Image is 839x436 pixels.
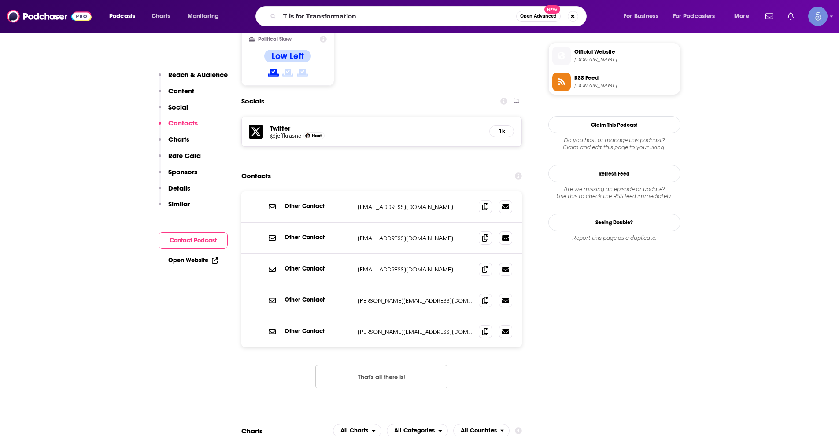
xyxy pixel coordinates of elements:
p: Social [168,103,188,111]
div: Report this page as a duplicate. [548,234,680,242]
p: Reach & Audience [168,70,228,79]
span: All Categories [394,428,435,434]
h4: Low Left [271,51,304,62]
span: RSS Feed [574,74,676,82]
button: open menu [617,9,669,23]
a: Open Website [168,256,218,264]
p: Sponsors [168,168,197,176]
h2: Charts [241,427,262,435]
button: Refresh Feed [548,165,680,182]
p: Contacts [168,119,198,127]
div: Claim and edit this page to your liking. [548,137,680,151]
button: Similar [159,200,190,216]
span: More [734,10,749,22]
a: RSS Feed[DOMAIN_NAME] [552,73,676,91]
span: Logged in as Spiral5-G1 [808,7,828,26]
span: For Business [624,10,658,22]
p: Content [168,87,194,95]
span: Official Website [574,48,676,56]
a: Seeing Double? [548,214,680,231]
button: Sponsors [159,168,197,184]
a: @jeffkrasno [270,132,302,139]
p: [EMAIL_ADDRESS][DOMAIN_NAME] [358,203,472,211]
p: Rate Card [168,151,201,160]
img: Podchaser - Follow, Share and Rate Podcasts [7,8,92,25]
p: [PERSON_NAME][EMAIL_ADDRESS][DOMAIN_NAME] [358,297,472,304]
a: Show notifications dropdown [784,9,798,24]
span: Do you host or manage this podcast? [548,137,680,144]
span: Monitoring [188,10,219,22]
button: Social [159,103,188,119]
span: All Countries [461,428,497,434]
div: Search podcasts, credits, & more... [264,6,595,26]
span: onecommune.com [574,56,676,63]
button: Content [159,87,194,103]
button: Details [159,184,190,200]
button: Open AdvancedNew [516,11,561,22]
h5: 1k [497,128,506,135]
button: Show profile menu [808,7,828,26]
input: Search podcasts, credits, & more... [280,9,516,23]
p: Other Contact [285,296,351,304]
span: Podcasts [109,10,135,22]
button: open menu [667,9,728,23]
p: Similar [168,200,190,208]
h2: Socials [241,93,264,110]
button: Charts [159,135,189,151]
span: New [544,5,560,14]
img: User Profile [808,7,828,26]
p: Other Contact [285,327,351,335]
p: [PERSON_NAME][EMAIL_ADDRESS][DOMAIN_NAME] [358,328,472,336]
h2: Political Skew [258,36,292,42]
button: open menu [728,9,760,23]
div: Are we missing an episode or update? Use this to check the RSS feed immediately. [548,186,680,200]
a: Charts [146,9,176,23]
p: [EMAIL_ADDRESS][DOMAIN_NAME] [358,234,472,242]
a: Show notifications dropdown [762,9,777,24]
span: feeds.megaphone.fm [574,82,676,89]
span: Open Advanced [520,14,557,18]
button: open menu [181,9,230,23]
p: Other Contact [285,234,351,241]
p: Other Contact [285,202,351,210]
button: Rate Card [159,151,201,168]
a: Official Website[DOMAIN_NAME] [552,47,676,65]
span: For Podcasters [673,10,715,22]
p: Other Contact [285,265,351,272]
button: Claim This Podcast [548,116,680,133]
button: Reach & Audience [159,70,228,87]
h5: Twitter [270,124,483,132]
button: Nothing here. [315,365,447,388]
span: Host [312,133,322,139]
span: Charts [152,10,170,22]
h2: Contacts [241,168,271,184]
button: open menu [103,9,147,23]
p: Charts [168,135,189,143]
button: Contacts [159,119,198,135]
span: All Charts [340,428,368,434]
p: [EMAIL_ADDRESS][DOMAIN_NAME] [358,266,472,273]
img: Jeff Krasno [305,133,310,138]
p: Details [168,184,190,192]
button: Contact Podcast [159,232,228,249]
